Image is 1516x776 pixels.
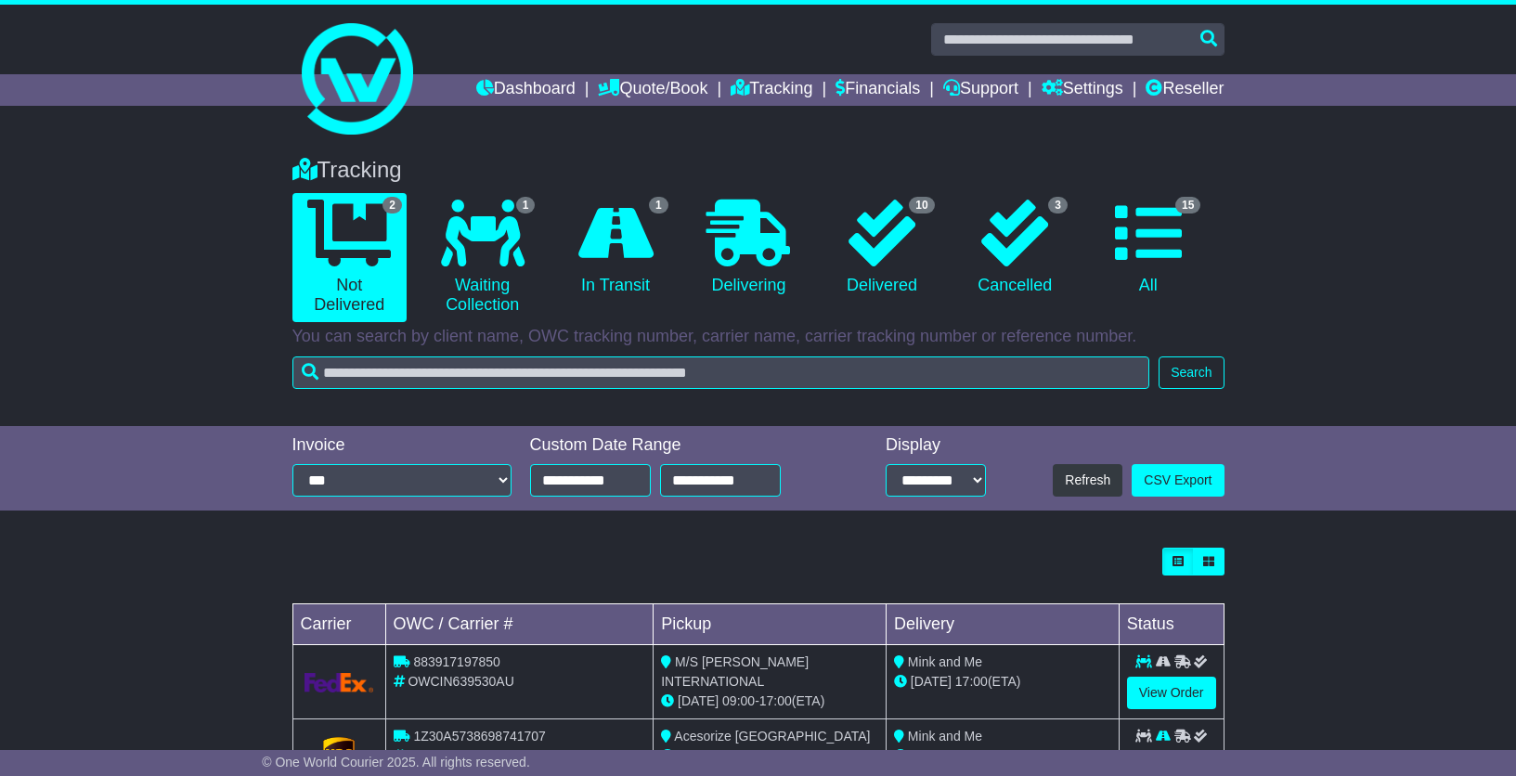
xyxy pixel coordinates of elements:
[894,672,1111,692] div: (ETA)
[908,654,982,669] span: Mink and Me
[292,435,512,456] div: Invoice
[836,74,920,106] a: Financials
[1132,464,1224,497] a: CSV Export
[1119,604,1224,645] td: Status
[722,693,755,708] span: 09:00
[678,748,719,763] span: [DATE]
[292,604,385,645] td: Carrier
[649,197,668,213] span: 1
[943,74,1018,106] a: Support
[722,748,755,763] span: 05:31
[1091,193,1205,303] a: 15 All
[304,673,374,692] img: GetCarrierServiceLogo
[1042,74,1123,106] a: Settings
[908,729,982,744] span: Mink and Me
[382,197,402,213] span: 2
[283,157,1234,184] div: Tracking
[413,729,545,744] span: 1Z30A5738698741707
[661,654,809,689] span: M/S [PERSON_NAME] INTERNATIONAL
[759,693,792,708] span: 17:00
[886,435,986,456] div: Display
[558,193,672,303] a: 1 In Transit
[262,755,530,770] span: © One World Courier 2025. All rights reserved.
[1127,677,1216,709] a: View Order
[1053,464,1122,497] button: Refresh
[909,197,934,213] span: 10
[408,748,513,763] span: OWCIN638854AU
[661,746,878,766] div: - (ETA)
[516,197,536,213] span: 1
[1159,356,1224,389] button: Search
[911,674,952,689] span: [DATE]
[530,435,828,456] div: Custom Date Range
[661,692,878,711] div: - (ETA)
[598,74,707,106] a: Quote/Book
[1048,197,1068,213] span: 3
[894,746,1111,766] div: (ETA)
[385,604,654,645] td: OWC / Carrier #
[476,74,576,106] a: Dashboard
[413,654,499,669] span: 883917197850
[692,193,806,303] a: Delivering
[731,74,812,106] a: Tracking
[674,729,870,744] span: Acesorize [GEOGRAPHIC_DATA]
[678,693,719,708] span: [DATE]
[824,193,939,303] a: 10 Delivered
[911,748,952,763] span: [DATE]
[955,748,988,763] span: 17:00
[323,737,355,774] img: GetCarrierServiceLogo
[425,193,539,322] a: 1 Waiting Collection
[1175,197,1200,213] span: 15
[886,604,1119,645] td: Delivery
[292,327,1224,347] p: You can search by client name, OWC tracking number, carrier name, carrier tracking number or refe...
[408,674,513,689] span: OWCIN639530AU
[958,193,1072,303] a: 3 Cancelled
[759,748,792,763] span: 17:00
[1146,74,1224,106] a: Reseller
[654,604,887,645] td: Pickup
[955,674,988,689] span: 17:00
[292,193,407,322] a: 2 Not Delivered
